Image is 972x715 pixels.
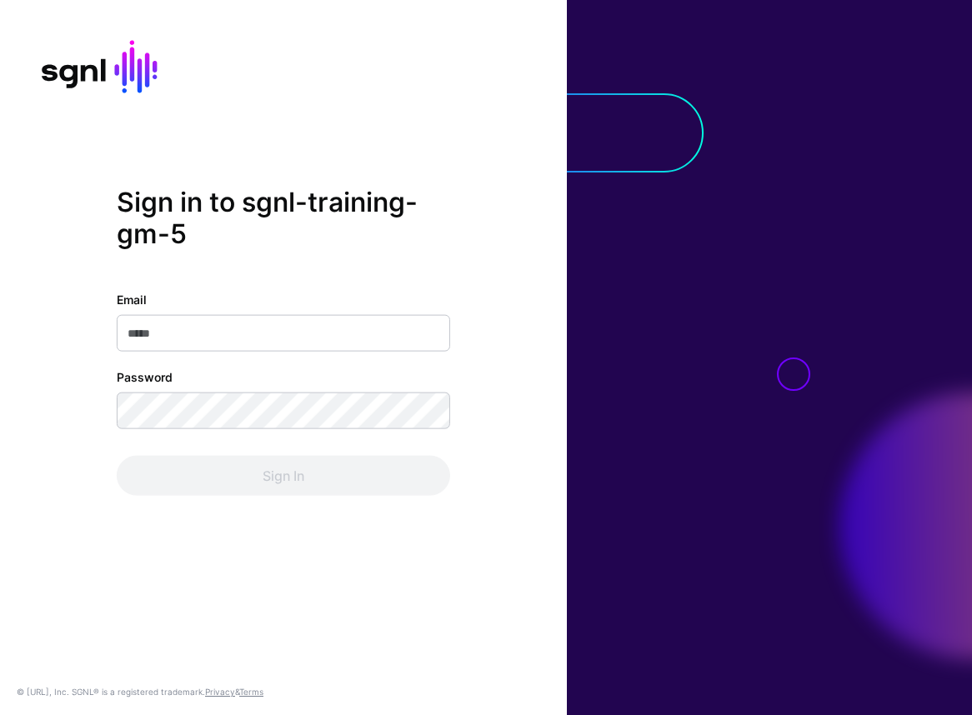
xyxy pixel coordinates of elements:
h2: Sign in to sgnl-training-gm-5 [117,187,450,251]
a: Terms [239,687,263,697]
label: Email [117,290,147,307]
a: Privacy [205,687,235,697]
label: Password [117,367,173,385]
div: © [URL], Inc. SGNL® is a registered trademark. & [17,685,263,698]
